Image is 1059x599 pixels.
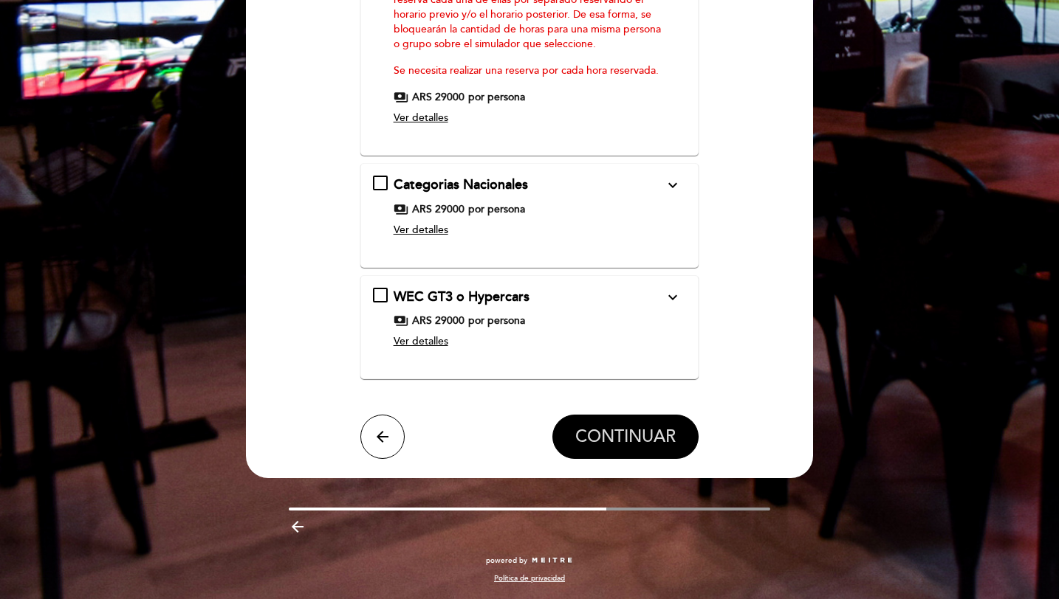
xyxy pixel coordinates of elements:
span: Ver detalles [394,335,448,347]
span: Ver detalles [394,224,448,236]
a: powered by [486,555,573,566]
button: CONTINUAR [552,415,699,459]
span: ARS 29000 [412,314,465,328]
span: por persona [468,314,525,328]
button: arrow_back [360,415,405,459]
i: arrow_backward [289,518,306,536]
span: por persona [468,90,525,105]
span: ARS 29000 [412,90,465,105]
span: powered by [486,555,527,566]
a: Política de privacidad [494,573,565,584]
i: expand_more [664,176,682,194]
span: payments [394,202,408,217]
md-checkbox: WEC GT3 o Hypercars expand_more Experiencia válida para 1 hora. (LLEGAR 15 MIS ANTES DEL TURNO PA... [373,288,687,356]
span: por persona [468,202,525,217]
span: payments [394,314,408,328]
button: expand_more [659,288,686,307]
span: Ver detalles [394,111,448,124]
span: WEC GT3 o Hypercars [394,288,529,305]
i: expand_more [664,288,682,306]
button: expand_more [659,176,686,195]
md-checkbox: Categorias Nacionales expand_more Experiencia válida para 1 hora. Experiencia válida para 1 hora.... [373,176,687,243]
i: arrow_back [374,428,391,446]
img: MEITRE [531,557,573,564]
span: payments [394,90,408,105]
span: ARS 29000 [412,202,465,217]
span: CONTINUAR [575,426,676,447]
span: Se necesita realizar una reserva por cada hora reservada. [394,64,659,77]
span: Categorias Nacionales [394,176,528,193]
